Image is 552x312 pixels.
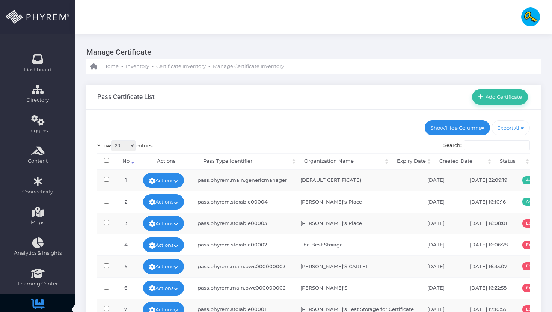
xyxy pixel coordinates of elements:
span: Triggers [5,127,70,135]
th: Pass Type Identifier: activate to sort column ascending [196,153,298,169]
td: [PERSON_NAME]'S CARTEL [294,255,421,277]
td: pass.phyrem.storable00003 [191,213,294,234]
a: Actions [143,173,184,188]
td: [DATE] [421,213,463,234]
span: Home [103,63,119,70]
a: Actions [143,194,184,209]
a: Actions [143,237,184,252]
select: Showentries [111,140,136,151]
a: Actions [143,259,184,274]
th: No: activate to sort column ascending [116,153,136,169]
td: [DATE] [421,277,463,298]
td: 1 [116,169,136,191]
span: Learning Center [5,280,70,288]
td: [DATE] 16:33:07 [463,255,516,277]
td: [DATE] 16:22:58 [463,277,516,298]
span: Expired [522,241,546,249]
td: 2 [116,191,136,212]
th: Expiry Date: activate to sort column ascending [390,153,433,169]
td: [DATE] 22:09:19 [463,169,516,191]
input: Search: [464,140,530,151]
td: [DATE] [421,169,463,191]
a: Show/Hide Columns [425,120,490,135]
td: [DATE] [421,234,463,255]
th: Actions [136,153,196,169]
li: - [151,63,155,70]
label: Search: [443,140,530,151]
td: pass.phyrem.storable00002 [191,234,294,255]
span: Dashboard [24,66,51,73]
th: Status: activate to sort column ascending [493,153,531,169]
td: [DATE] 16:06:28 [463,234,516,255]
span: Expired [522,284,546,292]
a: Actions [143,216,184,231]
td: [PERSON_NAME]'s Place [294,213,421,234]
td: [DATE] [421,191,463,212]
li: - [120,63,124,70]
a: Certificate Inventory [156,59,206,73]
span: Directory [5,96,70,104]
td: [PERSON_NAME]'s Place [294,191,421,212]
span: Certificate Inventory [156,63,206,70]
a: Home [90,59,119,73]
td: [DATE] 16:10:16 [463,191,516,212]
a: Export All [492,120,530,135]
h3: Pass Certificate List [97,93,155,100]
td: 5 [116,255,136,277]
td: The Best Storage [294,234,421,255]
td: 6 [116,277,136,298]
li: - [207,63,211,70]
span: Expired [522,262,546,270]
span: Maps [31,219,44,226]
span: Analytics & Insights [5,249,70,257]
td: [DATE] 16:08:01 [463,213,516,234]
td: pass.phyrem.main.pwc000000002 [191,277,294,298]
th: Created Date: activate to sort column ascending [433,153,493,169]
td: [PERSON_NAME]'S [294,277,421,298]
span: Inventory [126,63,149,70]
span: Add Certificate [483,94,522,100]
span: Manage Certificate Inventory [213,63,284,70]
span: Connectivity [5,188,70,196]
td: pass.phyrem.main.pwc000000003 [191,255,294,277]
label: Show entries [97,140,153,151]
th: Organization Name: activate to sort column ascending [297,153,390,169]
a: Actions [143,280,184,295]
a: Manage Certificate Inventory [213,59,284,73]
td: pass.phyrem.main.genericmanager [191,169,294,191]
h3: Manage Certificate [86,45,535,59]
td: pass.phyrem.storable00004 [191,191,294,212]
span: Content [5,157,70,165]
span: Active [522,176,544,184]
span: Expired [522,219,546,228]
td: 4 [116,234,136,255]
td: 3 [116,213,136,234]
a: Inventory [126,59,149,73]
a: Add Certificate [472,89,528,104]
td: [DATE] [421,255,463,277]
span: Active [522,198,544,206]
td: (DEFAULT CERTIFICATE) [294,169,421,191]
